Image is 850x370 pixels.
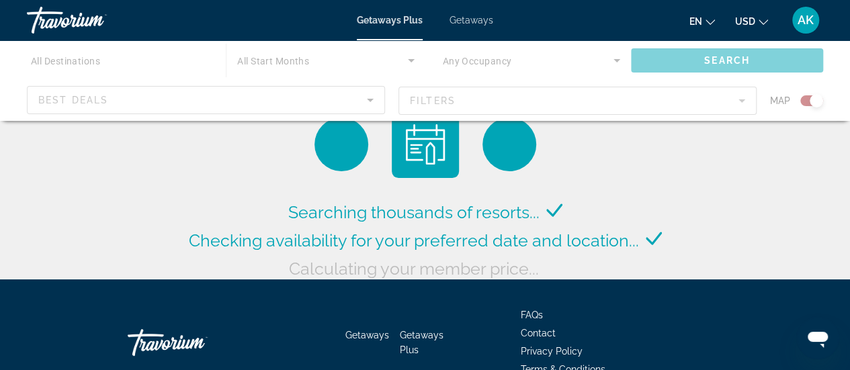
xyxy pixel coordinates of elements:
[357,15,423,26] a: Getaways Plus
[521,328,556,338] a: Contact
[450,15,493,26] a: Getaways
[689,16,702,27] span: en
[27,3,161,38] a: Travorium
[521,346,583,357] a: Privacy Policy
[735,16,755,27] span: USD
[796,316,839,359] iframe: Button to launch messaging window
[689,11,715,31] button: Change language
[788,6,823,34] button: User Menu
[735,11,768,31] button: Change currency
[189,230,639,250] span: Checking availability for your preferred date and location...
[288,202,540,222] span: Searching thousands of resorts...
[521,310,543,320] a: FAQs
[128,322,262,363] a: Travorium
[400,330,443,355] a: Getaways Plus
[345,330,389,340] a: Getaways
[289,259,539,279] span: Calculating your member price...
[798,13,814,27] span: AK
